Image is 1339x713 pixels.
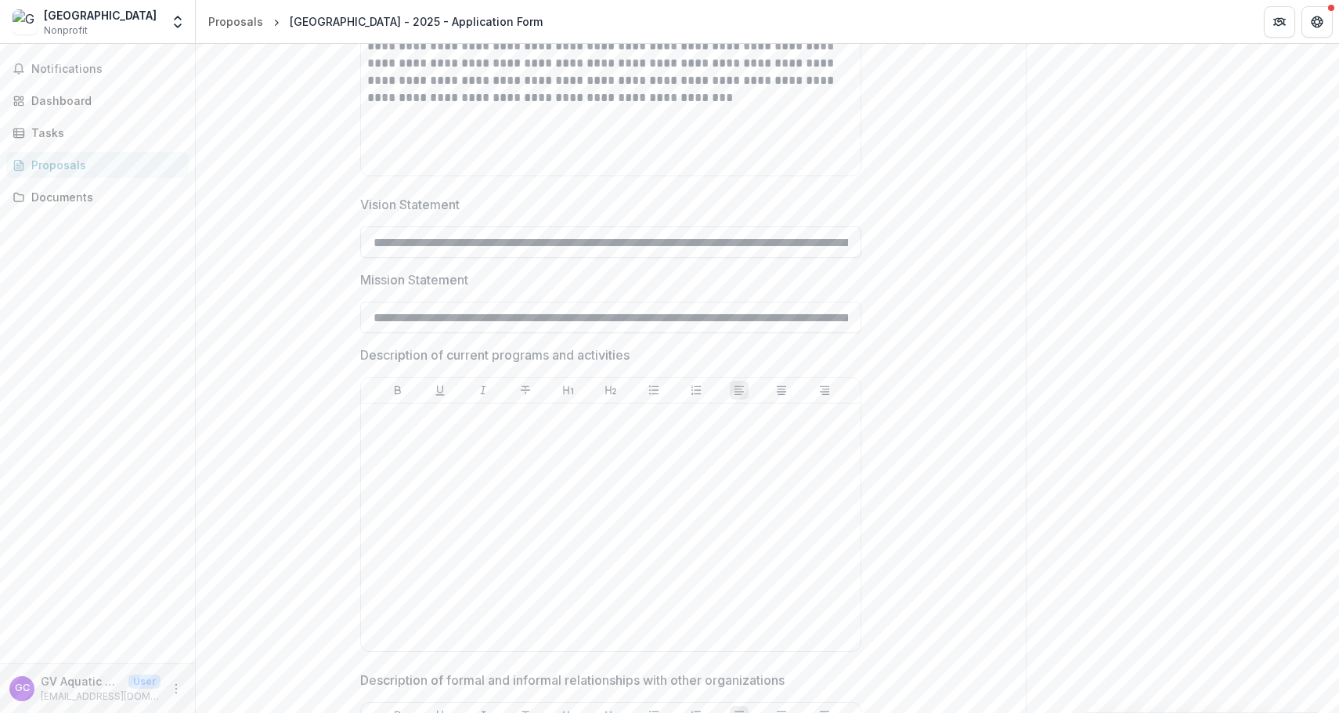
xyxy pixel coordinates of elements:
[360,346,630,364] p: Description of current programs and activities
[516,381,535,400] button: Strike
[31,125,176,141] div: Tasks
[601,381,620,400] button: Heading 2
[730,381,749,400] button: Align Left
[44,7,157,24] div: [GEOGRAPHIC_DATA]
[360,195,460,214] p: Vision Statement
[128,675,161,689] p: User
[41,689,161,704] p: [EMAIL_ADDRESS][DOMAIN_NAME]
[31,92,176,109] div: Dashboard
[167,679,186,698] button: More
[202,10,549,33] nav: breadcrumb
[388,381,407,400] button: Bold
[772,381,791,400] button: Align Center
[360,270,468,289] p: Mission Statement
[6,120,189,146] a: Tasks
[167,6,189,38] button: Open entity switcher
[208,13,263,30] div: Proposals
[360,671,785,689] p: Description of formal and informal relationships with other organizations
[1301,6,1333,38] button: Get Help
[31,157,176,173] div: Proposals
[431,381,449,400] button: Underline
[13,9,38,34] img: Greenbrier Valley Aquatic Center
[474,381,493,400] button: Italicize
[687,381,706,400] button: Ordered List
[6,184,189,210] a: Documents
[31,63,182,76] span: Notifications
[6,88,189,114] a: Dashboard
[6,56,189,81] button: Notifications
[815,381,834,400] button: Align Right
[44,24,88,38] span: Nonprofit
[202,10,269,33] a: Proposals
[559,381,578,400] button: Heading 1
[41,673,122,689] p: GV Aquatic Center
[290,13,543,30] div: [GEOGRAPHIC_DATA] - 2025 - Application Form
[644,381,663,400] button: Bullet List
[15,683,30,693] div: GV Aquatic Center
[31,189,176,205] div: Documents
[1264,6,1295,38] button: Partners
[6,152,189,178] a: Proposals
